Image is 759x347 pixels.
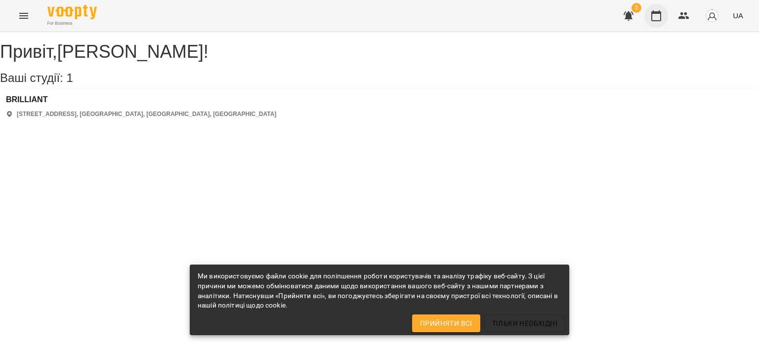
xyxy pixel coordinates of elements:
[47,20,97,27] span: For Business
[6,95,276,104] a: BRILLIANT
[705,9,719,23] img: avatar_s.png
[733,10,743,21] span: UA
[47,5,97,19] img: Voopty Logo
[632,3,641,13] span: 2
[66,71,73,84] span: 1
[17,110,276,118] p: [STREET_ADDRESS], [GEOGRAPHIC_DATA], [GEOGRAPHIC_DATA], [GEOGRAPHIC_DATA]
[729,6,747,25] button: UA
[12,4,36,28] button: Menu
